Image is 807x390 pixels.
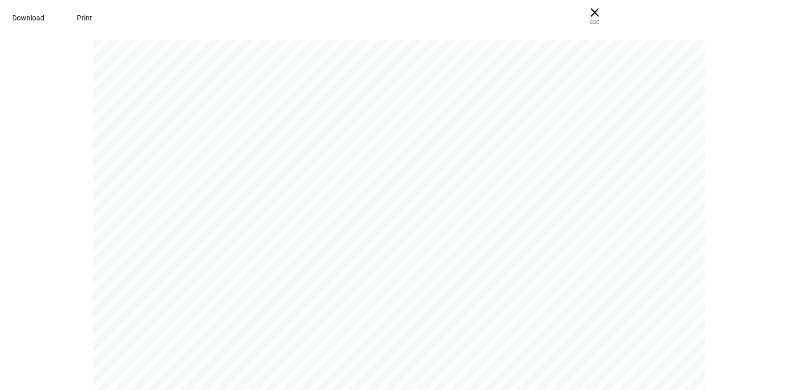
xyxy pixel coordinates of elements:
[77,14,92,22] span: Print
[12,14,44,22] span: Download
[625,67,673,74] a: https://www.ethic.com/
[578,11,611,26] span: ESC
[65,8,104,28] button: Print
[481,67,692,74] span: [PERSON_NAME] [PERSON_NAME] 2357 | Portfolio Report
